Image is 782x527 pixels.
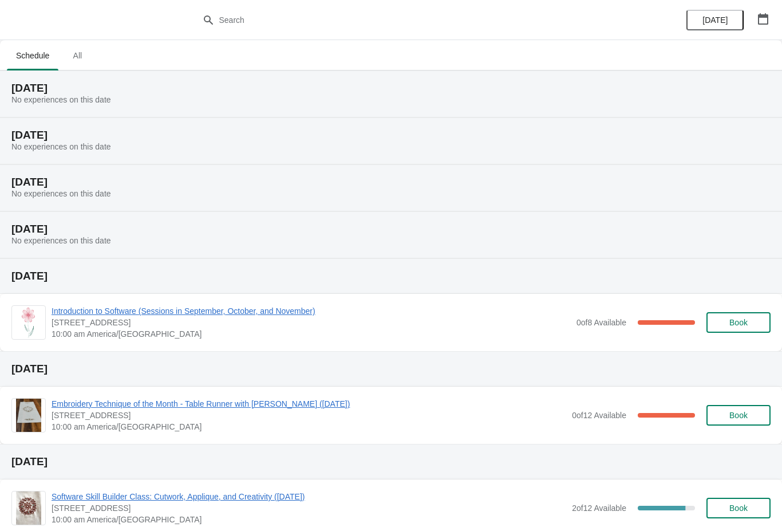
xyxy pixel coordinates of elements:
[706,498,771,518] button: Book
[706,312,771,333] button: Book
[11,236,111,245] span: No experiences on this date
[576,318,626,327] span: 0 of 8 Available
[11,189,111,198] span: No experiences on this date
[11,142,111,151] span: No experiences on this date
[16,491,41,525] img: Software Skill Builder Class: Cutwork, Applique, and Creativity (September 10, 2025) | 1300 Salem...
[52,317,571,328] span: [STREET_ADDRESS]
[729,411,748,420] span: Book
[11,270,771,282] h2: [DATE]
[52,398,566,410] span: Embroidery Technique of the Month - Table Runner with [PERSON_NAME] ([DATE])
[52,328,571,340] span: 10:00 am America/[GEOGRAPHIC_DATA]
[686,10,744,30] button: [DATE]
[52,410,566,421] span: [STREET_ADDRESS]
[702,15,728,25] span: [DATE]
[729,504,748,513] span: Book
[63,45,92,66] span: All
[11,82,771,94] h2: [DATE]
[11,176,771,188] h2: [DATE]
[11,95,111,104] span: No experiences on this date
[11,129,771,141] h2: [DATE]
[11,363,771,375] h2: [DATE]
[219,10,587,30] input: Search
[52,514,566,525] span: 10:00 am America/[GEOGRAPHIC_DATA]
[16,399,41,432] img: Embroidery Technique of the Month - Table Runner with BERNINA Cutwork (September 9, 2025) | 1300 ...
[11,223,771,235] h2: [DATE]
[7,45,58,66] span: Schedule
[572,411,626,420] span: 0 of 12 Available
[52,491,566,502] span: Software Skill Builder Class: Cutwork, Applique, and Creativity ([DATE])
[572,504,626,513] span: 2 of 12 Available
[19,306,38,339] img: Introduction to Software (Sessions in September, October, and November) | 1300 Salem Rd SW, Suite...
[11,456,771,467] h2: [DATE]
[729,318,748,327] span: Book
[706,405,771,426] button: Book
[52,421,566,432] span: 10:00 am America/[GEOGRAPHIC_DATA]
[52,305,571,317] span: Introduction to Software (Sessions in September, October, and November)
[52,502,566,514] span: [STREET_ADDRESS]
